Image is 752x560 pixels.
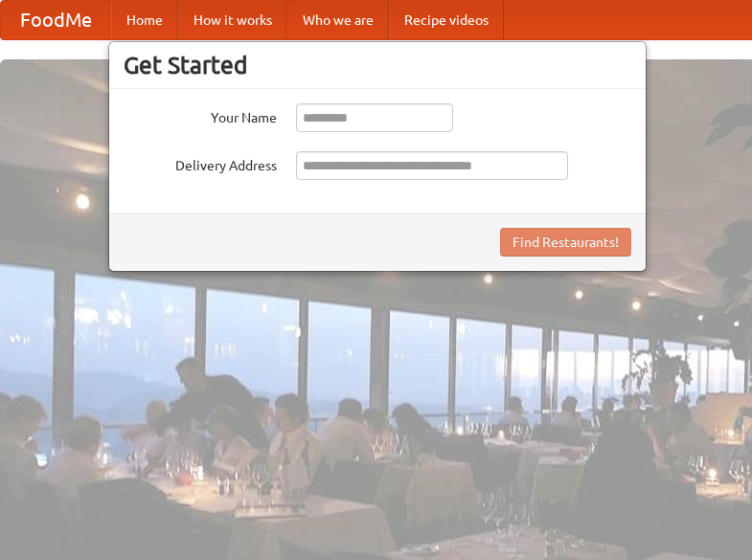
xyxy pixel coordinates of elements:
[389,1,504,39] a: Recipe videos
[124,151,277,175] label: Delivery Address
[500,228,631,257] button: Find Restaurants!
[124,103,277,127] label: Your Name
[111,1,178,39] a: Home
[124,51,631,79] h3: Get Started
[178,1,287,39] a: How it works
[1,1,111,39] a: FoodMe
[287,1,389,39] a: Who we are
